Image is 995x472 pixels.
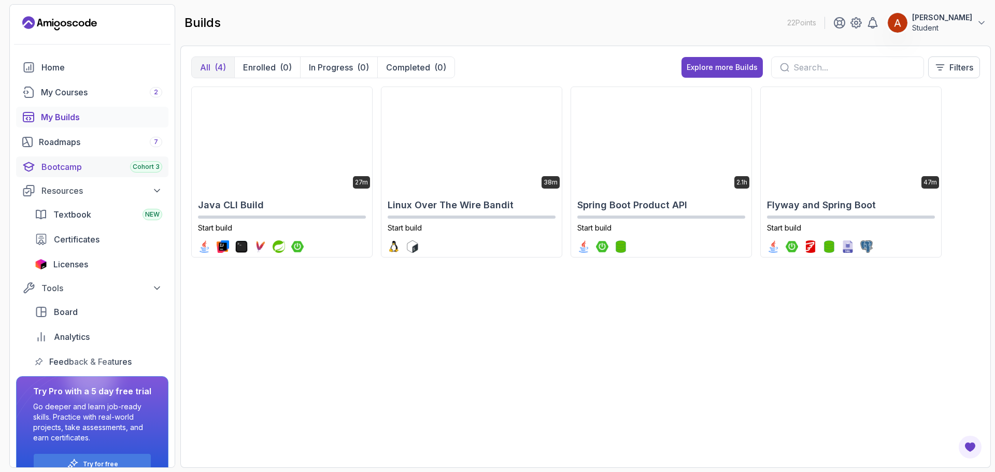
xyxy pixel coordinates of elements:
[761,87,941,191] img: Flyway and Spring Boot card
[823,240,835,253] img: spring-data-jpa logo
[54,331,90,343] span: Analytics
[912,12,972,23] p: [PERSON_NAME]
[16,132,168,152] a: roadmaps
[29,229,168,250] a: certificates
[154,88,158,96] span: 2
[300,57,377,78] button: In Progress(0)
[235,240,248,253] img: terminal logo
[280,61,292,74] div: (0)
[217,240,229,253] img: intellij logo
[355,178,368,187] p: 27m
[388,223,422,232] span: Start build
[215,61,226,74] div: (4)
[687,62,758,73] div: Explore more Builds
[29,204,168,225] a: textbook
[16,279,168,297] button: Tools
[198,198,366,212] h2: Java CLI Build
[35,259,47,269] img: jetbrains icon
[596,240,608,253] img: spring-boot logo
[49,355,132,368] span: Feedback & Features
[39,136,162,148] div: Roadmaps
[786,240,798,253] img: spring-boot logo
[767,223,801,232] span: Start build
[16,82,168,103] a: courses
[41,61,162,74] div: Home
[192,57,234,78] button: All(4)
[41,111,162,123] div: My Builds
[254,240,266,253] img: maven logo
[923,178,937,187] p: 47m
[53,208,91,221] span: Textbook
[54,306,78,318] span: Board
[29,254,168,275] a: licenses
[377,57,454,78] button: Completed(0)
[16,107,168,127] a: builds
[200,61,210,74] p: All
[571,87,752,258] a: Spring Boot Product API card2.1hSpring Boot Product APIStart buildjava logospring-boot logospring...
[571,87,751,191] img: Spring Boot Product API card
[793,61,915,74] input: Search...
[386,61,430,74] p: Completed
[54,233,99,246] span: Certificates
[842,240,854,253] img: sql logo
[928,56,980,78] button: Filters
[406,240,419,253] img: bash logo
[615,240,627,253] img: spring-data-jpa logo
[681,57,763,78] button: Explore more Builds
[273,240,285,253] img: spring logo
[949,61,973,74] p: Filters
[22,15,97,32] a: Landing page
[577,223,612,232] span: Start build
[184,15,221,31] h2: builds
[388,198,556,212] h2: Linux Over The Wire Bandit
[33,402,151,443] p: Go deeper and learn job-ready skills. Practice with real-world projects, take assessments, and ea...
[888,13,907,33] img: user profile image
[53,258,88,270] span: Licenses
[736,178,747,187] p: 2.1h
[192,87,372,191] img: Java CLI Build card
[83,460,118,468] a: Try for free
[887,12,987,33] button: user profile image[PERSON_NAME]Student
[381,87,562,258] a: Linux Over The Wire Bandit card38mLinux Over The Wire BanditStart buildlinux logobash logo
[29,302,168,322] a: board
[16,156,168,177] a: bootcamp
[234,57,300,78] button: Enrolled(0)
[804,240,817,253] img: flyway logo
[309,61,353,74] p: In Progress
[787,18,816,28] p: 22 Points
[41,184,162,197] div: Resources
[912,23,972,33] p: Student
[434,61,446,74] div: (0)
[577,198,745,212] h2: Spring Boot Product API
[41,161,162,173] div: Bootcamp
[357,61,369,74] div: (0)
[767,240,779,253] img: java logo
[760,87,942,258] a: Flyway and Spring Boot card47mFlyway and Spring BootStart buildjava logospring-boot logoflyway lo...
[381,87,562,191] img: Linux Over The Wire Bandit card
[191,87,373,258] a: Java CLI Build card27mJava CLI BuildStart buildjava logointellij logoterminal logomaven logosprin...
[958,435,983,460] button: Open Feedback Button
[544,178,558,187] p: 38m
[388,240,400,253] img: linux logo
[154,138,158,146] span: 7
[133,163,160,171] span: Cohort 3
[41,86,162,98] div: My Courses
[16,181,168,200] button: Resources
[767,198,935,212] h2: Flyway and Spring Boot
[291,240,304,253] img: spring-boot logo
[198,223,232,232] span: Start build
[41,282,162,294] div: Tools
[29,326,168,347] a: analytics
[860,240,873,253] img: postgres logo
[145,210,160,219] span: NEW
[243,61,276,74] p: Enrolled
[29,351,168,372] a: feedback
[198,240,210,253] img: java logo
[16,57,168,78] a: home
[577,240,590,253] img: java logo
